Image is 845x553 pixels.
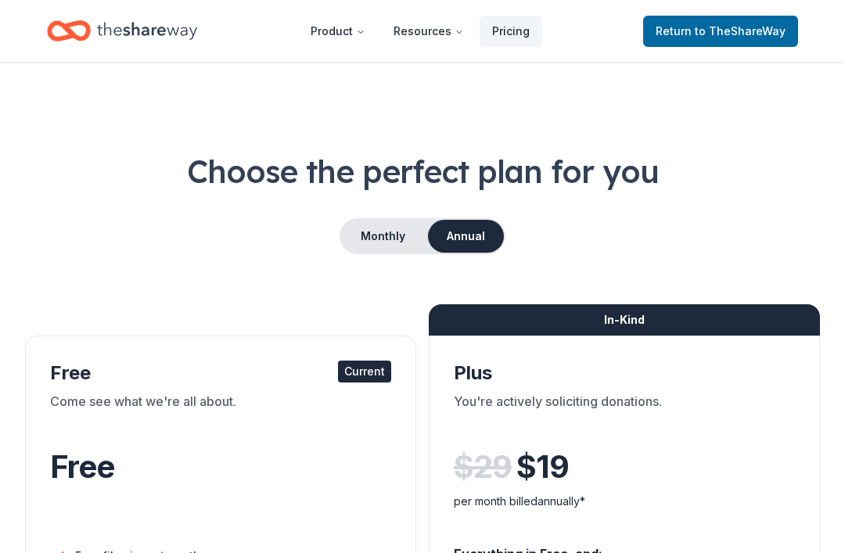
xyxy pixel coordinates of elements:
button: Monthly [341,220,425,253]
h1: Choose the perfect plan for you [25,149,820,193]
div: Come see what we're all about. [50,392,391,436]
a: Returnto TheShareWay [643,16,798,47]
nav: Main [298,13,542,49]
span: Return [656,22,786,41]
button: Resources [381,16,476,47]
div: per month billed annually* [454,492,795,511]
div: Plus [454,361,795,386]
div: In-Kind [429,304,820,336]
span: Free [50,447,114,486]
a: Home [47,13,197,49]
button: Annual [428,220,504,253]
div: You're actively soliciting donations. [454,392,795,436]
div: Current [338,361,391,382]
div: Free [50,361,391,386]
button: Product [298,16,378,47]
span: $ 19 [516,445,569,489]
a: Pricing [480,16,542,47]
span: to TheShareWay [695,24,786,38]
